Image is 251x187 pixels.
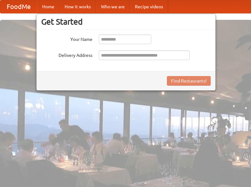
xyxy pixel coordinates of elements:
[59,0,96,13] a: How it works
[130,0,168,13] a: Recipe videos
[41,17,211,27] h3: Get Started
[167,76,211,86] button: Find Restaurants!
[0,0,37,13] a: FoodMe
[41,35,92,43] label: Your Name
[37,0,59,13] a: Home
[41,51,92,58] label: Delivery Address
[96,0,130,13] a: Who we are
